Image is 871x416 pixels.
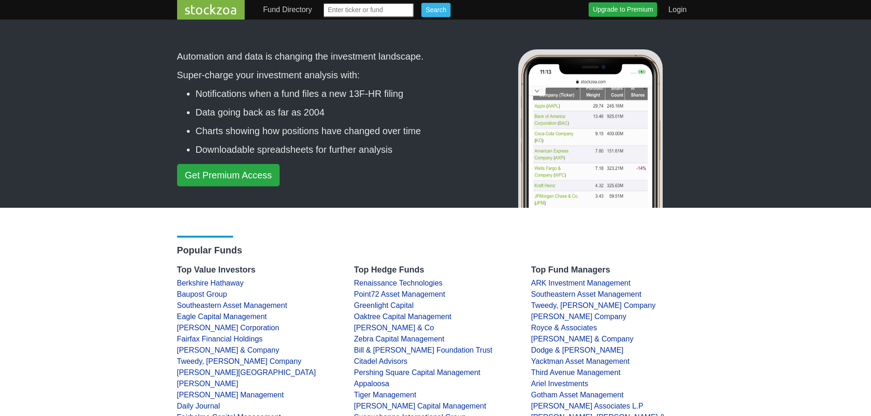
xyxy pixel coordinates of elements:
[177,357,302,365] a: Tweedy, [PERSON_NAME] Company
[177,346,280,354] a: [PERSON_NAME] & Company
[531,368,621,376] a: Third Avenue Management
[323,3,414,17] input: Enter ticker or fund
[531,346,624,354] a: Dodge & [PERSON_NAME]
[354,402,487,410] a: [PERSON_NAME] Capital Management
[177,68,473,82] p: Super-charge your investment analysis with:
[354,346,493,354] a: Bill & [PERSON_NAME] Foundation Trust
[354,391,417,399] a: Tiger Management
[177,368,316,376] a: [PERSON_NAME][GEOGRAPHIC_DATA]
[177,301,288,309] a: Southeastern Asset Management
[531,324,597,332] a: Royce & Associates
[354,279,443,287] a: Renaissance Technologies
[177,164,280,186] a: Get Premium Access
[354,335,445,343] a: Zebra Capital Management
[177,290,227,298] a: Baupost Group
[354,380,390,388] a: Appaloosa
[531,402,644,410] a: [PERSON_NAME] Associates L.P
[196,124,473,138] li: Charts showing how positions have changed over time
[354,301,414,309] a: Greenlight Capital
[177,245,694,256] h3: Popular Funds
[354,324,434,332] a: [PERSON_NAME] & Co
[531,335,634,343] a: [PERSON_NAME] & Company
[531,301,656,309] a: Tweedy, [PERSON_NAME] Company
[196,87,473,101] li: Notifications when a fund files a new 13F-HR filing
[589,2,657,17] a: Upgrade to Premium
[354,313,452,321] a: Oaktree Capital Management
[177,279,244,287] a: Berkshire Hathaway
[177,49,473,63] p: Automation and data is changing the investment landscape.
[531,391,624,399] a: Gotham Asset Management
[521,54,660,380] img: stockzoa notifications screenshots
[531,380,589,388] a: Ariel Investments
[260,0,316,19] a: Fund Directory
[177,391,284,399] a: [PERSON_NAME] Management
[177,402,220,410] a: Daily Journal
[177,324,280,332] a: [PERSON_NAME] Corporation
[531,313,627,321] a: [PERSON_NAME] Company
[531,357,630,365] a: Yacktman Asset Management
[665,0,690,19] a: Login
[531,290,642,298] a: Southeastern Asset Management
[177,265,340,275] h4: Top Value Investors
[177,313,267,321] a: Eagle Capital Management
[354,290,446,298] a: Point72 Asset Management
[354,265,517,275] h4: Top Hedge Funds
[196,105,473,119] li: Data going back as far as 2004
[354,357,408,365] a: Citadel Advisors
[531,279,631,287] a: ARK Investment Management
[177,335,263,343] a: Fairfax Financial Holdings
[177,380,239,388] a: [PERSON_NAME]
[531,265,694,275] h4: Top Fund Managers
[421,3,450,17] input: Search
[354,368,480,376] a: Pershing Square Capital Management
[196,143,473,157] li: Downloadable spreadsheets for further analysis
